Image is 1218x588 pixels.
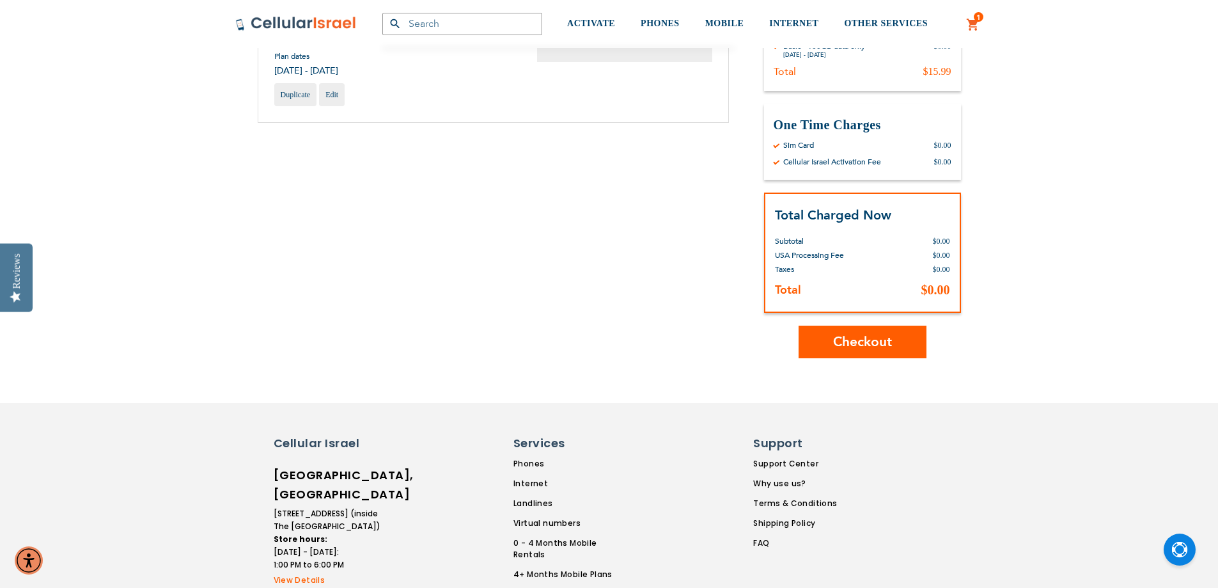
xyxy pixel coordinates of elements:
[274,435,382,452] h6: Cellular Israel
[933,237,950,246] span: $0.00
[753,518,837,529] a: Shipping Policy
[274,466,382,504] h6: [GEOGRAPHIC_DATA], [GEOGRAPHIC_DATA]
[382,13,542,35] input: Search
[933,251,950,260] span: $0.00
[235,16,357,31] img: Cellular Israel Logo
[513,518,630,529] a: Virtual numbers
[934,41,951,59] div: $0.00
[774,65,796,78] div: Total
[274,507,382,571] li: [STREET_ADDRESS] (inside The [GEOGRAPHIC_DATA]) [DATE] - [DATE]: 1:00 PM to 6:00 PM
[274,575,382,586] a: View Details
[966,17,980,33] a: 1
[11,253,22,289] div: Reviews
[775,250,844,260] span: USA Processing Fee
[513,435,622,452] h6: Services
[274,534,327,544] strong: Store hours:
[934,157,951,167] div: $0.00
[934,140,951,150] div: $0.00
[513,537,630,560] a: 0 - 4 Months Mobile Rentals
[15,546,43,575] div: Accessibility Menu
[774,116,951,134] h3: One Time Charges
[753,537,837,549] a: FAQ
[799,326,926,358] button: Checkout
[833,333,892,351] span: Checkout
[274,51,338,61] span: Plan dates
[281,90,311,99] span: Duplicate
[274,83,317,106] a: Duplicate
[325,90,338,99] span: Edit
[775,207,891,224] strong: Total Charged Now
[513,498,630,509] a: Landlines
[923,65,951,78] div: $15.99
[783,140,814,150] div: Sim Card
[921,283,950,297] span: $0.00
[783,51,865,59] div: [DATE] - [DATE]
[976,12,981,22] span: 1
[513,478,630,489] a: Internet
[783,157,881,167] div: Cellular Israel Activation Fee
[775,225,898,248] th: Subtotal
[685,40,703,49] span: $0.00
[753,478,837,489] a: Why use us?
[513,458,630,470] a: Phones
[705,19,744,28] span: MOBILE
[274,65,338,77] span: [DATE] - [DATE]
[567,19,615,28] span: ACTIVATE
[933,265,950,274] span: $0.00
[641,19,680,28] span: PHONES
[513,569,630,580] a: 4+ Months Mobile Plans
[844,19,928,28] span: OTHER SERVICES
[753,498,837,509] a: Terms & Conditions
[769,19,818,28] span: INTERNET
[775,262,898,276] th: Taxes
[775,282,801,298] strong: Total
[753,458,837,470] a: Support Center
[753,435,829,452] h6: Support
[319,83,345,106] a: Edit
